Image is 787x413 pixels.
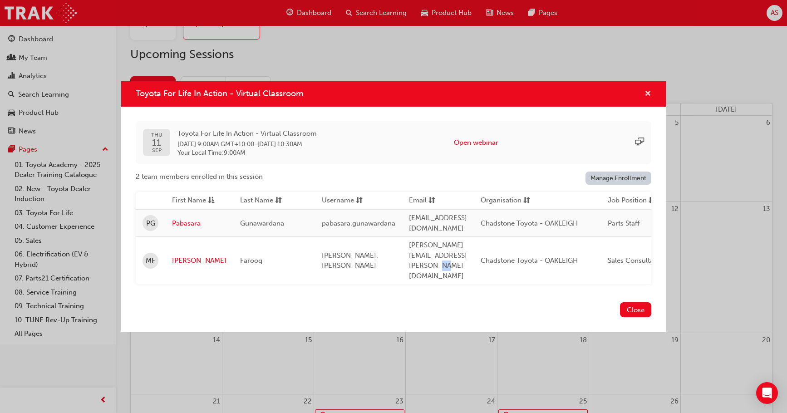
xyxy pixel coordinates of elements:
button: Usernamesorting-icon [322,195,372,206]
span: Chadstone Toyota - OAKLEIGH [481,256,578,265]
span: Toyota For Life In Action - Virtual Classroom [177,128,317,139]
span: THU [151,132,162,138]
span: sorting-icon [649,195,655,206]
span: [EMAIL_ADDRESS][DOMAIN_NAME] [409,214,467,232]
span: Job Position [608,195,647,206]
span: pabasara.gunawardana [322,219,395,227]
span: 2 team members enrolled in this session [136,172,263,182]
span: MF [146,256,155,266]
span: Username [322,195,354,206]
a: Manage Enrollment [585,172,652,185]
span: [PERSON_NAME][EMAIL_ADDRESS][PERSON_NAME][DOMAIN_NAME] [409,241,467,280]
span: Chadstone Toyota - OAKLEIGH [481,219,578,227]
button: Last Namesorting-icon [240,195,290,206]
span: Email [409,195,427,206]
span: SEP [151,147,162,153]
span: cross-icon [644,90,651,98]
span: Gunawardana [240,219,284,227]
span: sessionType_ONLINE_URL-icon [635,138,644,148]
div: - [177,128,317,157]
span: Farooq [240,256,262,265]
span: sorting-icon [523,195,530,206]
button: Organisationsorting-icon [481,195,531,206]
span: First Name [172,195,206,206]
div: Toyota For Life In Action - Virtual Classroom [121,81,666,332]
span: Organisation [481,195,521,206]
span: sorting-icon [356,195,363,206]
span: Your Local Time : 9:00AM [177,149,317,157]
span: Last Name [240,195,273,206]
a: [PERSON_NAME] [172,256,226,266]
span: asc-icon [208,195,215,206]
span: Sales Consultant [608,256,660,265]
span: sorting-icon [275,195,282,206]
span: 11 Sep 2025 9:00AM GMT+10:00 [177,140,254,148]
span: sorting-icon [428,195,435,206]
div: Open Intercom Messenger [756,382,778,404]
button: Emailsorting-icon [409,195,459,206]
span: PG [146,218,155,229]
button: cross-icon [644,88,651,100]
span: 11 [151,138,162,147]
span: 11 Sep 2025 10:30AM [257,140,302,148]
span: Toyota For Life In Action - Virtual Classroom [136,88,303,98]
button: First Nameasc-icon [172,195,222,206]
a: Pabasara [172,218,226,229]
button: Job Positionsorting-icon [608,195,658,206]
span: Parts Staff [608,219,639,227]
button: Close [620,302,651,317]
button: Open webinar [454,138,498,148]
span: [PERSON_NAME].[PERSON_NAME] [322,251,378,270]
